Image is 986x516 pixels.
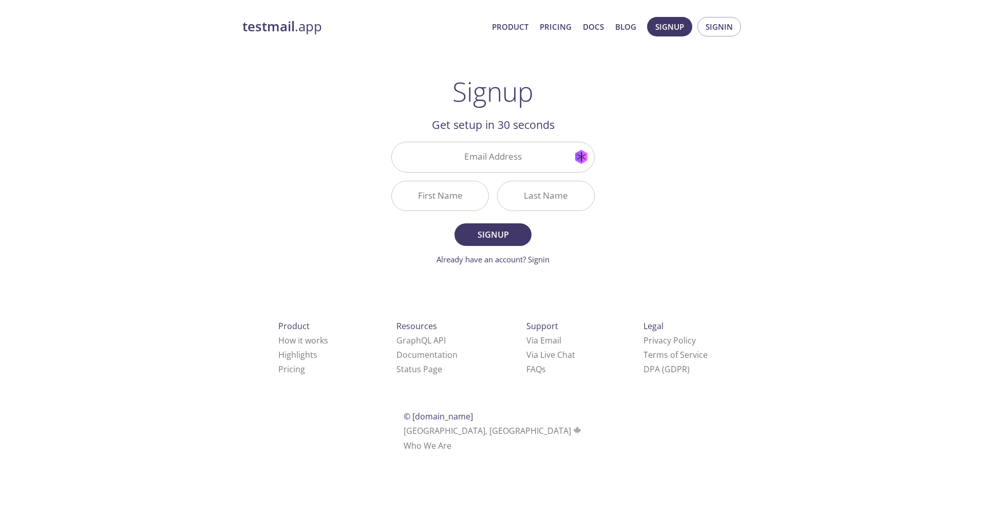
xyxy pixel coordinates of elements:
[278,349,317,360] a: Highlights
[526,335,561,346] a: Via Email
[583,20,604,33] a: Docs
[643,349,708,360] a: Terms of Service
[278,320,310,332] span: Product
[404,411,473,422] span: © [DOMAIN_NAME]
[404,425,583,436] span: [GEOGRAPHIC_DATA], [GEOGRAPHIC_DATA]
[643,320,663,332] span: Legal
[391,116,595,133] h2: Get setup in 30 seconds
[526,349,575,360] a: Via Live Chat
[643,335,696,346] a: Privacy Policy
[647,17,692,36] button: Signup
[404,440,451,451] a: Who We Are
[706,20,733,33] span: Signin
[437,254,549,264] a: Already have an account? Signin
[492,20,528,33] a: Product
[396,335,446,346] a: GraphQL API
[542,364,546,375] span: s
[615,20,636,33] a: Blog
[452,76,534,107] h1: Signup
[242,18,484,35] a: testmail.app
[540,20,572,33] a: Pricing
[697,17,741,36] button: Signin
[396,320,437,332] span: Resources
[454,223,532,246] button: Signup
[655,20,684,33] span: Signup
[466,227,520,242] span: Signup
[278,335,328,346] a: How it works
[242,17,295,35] strong: testmail
[643,364,690,375] a: DPA (GDPR)
[396,349,458,360] a: Documentation
[278,364,305,375] a: Pricing
[526,320,558,332] span: Support
[526,364,546,375] a: FAQ
[396,364,442,375] a: Status Page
